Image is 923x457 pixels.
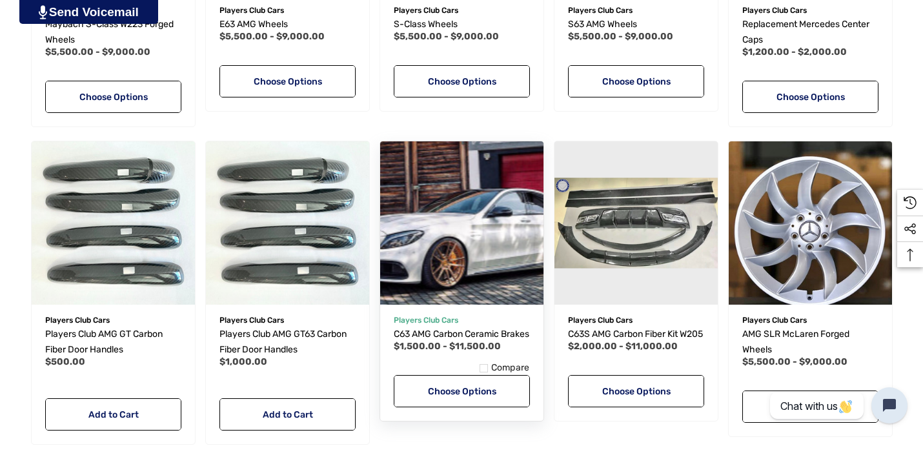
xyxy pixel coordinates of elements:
[568,329,703,340] span: C63S AMG Carbon Fiber Kit W205
[219,31,325,42] span: $5,500.00 - $9,000.00
[45,327,181,358] a: Players Club AMG GT Carbon Fiber Door Handles,$500.00
[45,19,174,45] span: Maybach S-Class W223 Forged Wheels
[568,19,637,30] span: S63 AMG Wheels
[742,19,869,45] span: Replacement Mercedes Center Caps
[904,196,917,209] svg: Recently Viewed
[45,398,181,431] a: Add to Cart
[568,341,678,352] span: $2,000.00 - $11,000.00
[742,46,847,57] span: $1,200.00 - $2,000.00
[568,65,704,97] a: Choose Options
[394,2,530,19] p: Players Club Cars
[742,17,878,48] a: Replacement Mercedes Center Caps,Price range from $1,200.00 to $2,000.00
[742,391,878,423] a: Choose Options
[554,141,718,305] img: C63 AMG Body Kit
[219,398,356,431] a: Add to Cart
[568,312,704,329] p: Players Club Cars
[45,17,181,48] a: Maybach S-Class W223 Forged Wheels,Price range from $5,500.00 to $9,000.00
[219,312,356,329] p: Players Club Cars
[729,141,892,305] img: Mercedes SLR Wheels
[45,312,181,329] p: Players Club Cars
[219,329,347,355] span: Players Club AMG GT63 Carbon Fiber Door Handles
[742,2,878,19] p: Players Club Cars
[491,362,530,374] span: Compare
[742,312,878,329] p: Players Club Cars
[742,81,878,113] a: Choose Options
[568,31,673,42] span: $5,500.00 - $9,000.00
[394,341,501,352] span: $1,500.00 - $11,500.00
[568,2,704,19] p: Players Club Cars
[219,327,356,358] a: Players Club AMG GT63 Carbon Fiber Door Handles,$1,000.00
[219,17,356,32] a: E63 AMG Wheels,Price range from $5,500.00 to $9,000.00
[904,223,917,236] svg: Social Media
[742,327,878,358] a: AMG SLR McLaren Forged Wheels,Price range from $5,500.00 to $9,000.00
[742,356,847,367] span: $5,500.00 - $9,000.00
[39,5,47,19] img: PjwhLS0gR2VuZXJhdG9yOiBHcmF2aXQuaW8gLS0+PHN2ZyB4bWxucz0iaHR0cDovL3d3dy53My5vcmcvMjAwMC9zdmciIHhtb...
[372,133,551,312] img: C63 Carbon Ceramic Brakes
[394,312,530,329] p: Players Club Cars
[554,141,718,305] a: C63S AMG Carbon Fiber Kit W205,Price range from $2,000.00 to $11,000.00
[394,65,530,97] a: Choose Options
[394,19,458,30] span: S-Class Wheels
[206,141,369,305] a: Players Club AMG GT63 Carbon Fiber Door Handles,$1,000.00
[380,141,543,305] a: C63 AMG Carbon Ceramic Brakes,Price range from $1,500.00 to $11,500.00
[394,327,530,342] a: C63 AMG Carbon Ceramic Brakes,Price range from $1,500.00 to $11,500.00
[729,141,892,305] a: AMG SLR McLaren Forged Wheels,Price range from $5,500.00 to $9,000.00
[219,2,356,19] p: Players Club Cars
[45,329,163,355] span: Players Club AMG GT Carbon Fiber Door Handles
[394,375,530,407] a: Choose Options
[394,329,529,340] span: C63 AMG Carbon Ceramic Brakes
[219,356,267,367] span: $1,000.00
[206,141,369,305] img: AMG GT63 Carbon Fiber Door Handles
[742,329,849,355] span: AMG SLR McLaren Forged Wheels
[568,17,704,32] a: S63 AMG Wheels,Price range from $5,500.00 to $9,000.00
[32,141,195,305] a: Players Club AMG GT Carbon Fiber Door Handles,$500.00
[219,19,288,30] span: E63 AMG Wheels
[45,46,150,57] span: $5,500.00 - $9,000.00
[219,65,356,97] a: Choose Options
[394,31,499,42] span: $5,500.00 - $9,000.00
[32,141,195,305] img: AMG GT Carbon Fiber Door Handles
[897,249,923,261] svg: Top
[568,327,704,342] a: C63S AMG Carbon Fiber Kit W205,Price range from $2,000.00 to $11,000.00
[394,17,530,32] a: S-Class Wheels,Price range from $5,500.00 to $9,000.00
[45,356,85,367] span: $500.00
[45,81,181,113] a: Choose Options
[568,375,704,407] a: Choose Options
